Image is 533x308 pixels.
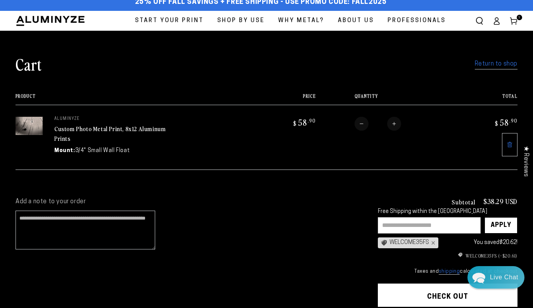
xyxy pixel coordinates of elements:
span: Professionals [388,16,446,26]
div: You saved ! [442,238,517,247]
sup: .90 [308,117,316,124]
div: WELCOME35FS [378,237,438,248]
p: $38.29 USD [483,198,517,205]
span: $ [495,119,498,127]
label: Add a note to your order [16,198,362,206]
a: About Us [332,11,380,31]
a: Return to shop [475,59,517,70]
a: Custom Photo Metal Print, 8x12 Aluminum Prints [54,124,166,143]
span: Shop By Use [217,16,265,26]
bdi: 58 [292,117,316,128]
img: 8"x12" Rectangle Silver Glossy Aluminyzed Photo [16,117,43,135]
th: Total [459,93,517,105]
span: $ [293,119,297,127]
small: Taxes and calculated at checkout [378,268,517,275]
li: WELCOME35FS (–$20.61) [378,252,517,259]
a: shipping [439,269,460,275]
a: Professionals [382,11,452,31]
div: Chat widget toggle [467,266,524,289]
div: Click to open Judge.me floating reviews tab [518,140,533,183]
a: Why Metal? [272,11,330,31]
dd: 3/4" Small Wall Float [75,147,130,155]
bdi: 58 [494,117,517,128]
th: Price [257,93,316,105]
span: $20.62 [499,240,516,246]
span: Start Your Print [135,16,204,26]
div: Free Shipping within the [GEOGRAPHIC_DATA] [378,209,517,215]
input: Quantity for Custom Photo Metal Print, 8x12 Aluminum Prints [369,117,387,131]
div: Apply [491,218,511,233]
span: About Us [338,16,374,26]
th: Quantity [316,93,459,105]
span: 1 [518,15,521,20]
img: Aluminyze [16,15,85,27]
a: Remove 8"x12" Rectangle Silver Glossy Aluminyzed Photo [502,133,517,156]
button: Check out [378,284,517,307]
div: × [429,240,435,246]
a: Start Your Print [129,11,209,31]
dt: Mount: [54,147,75,155]
h3: Subtotal [452,199,476,205]
div: Contact Us Directly [490,266,518,289]
p: aluminyze [54,117,171,121]
summary: Search our site [471,12,488,29]
sup: .90 [509,117,517,124]
h1: Cart [16,54,42,74]
a: Shop By Use [211,11,270,31]
th: Product [16,93,257,105]
ul: Discount [378,252,517,259]
span: Why Metal? [278,16,324,26]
